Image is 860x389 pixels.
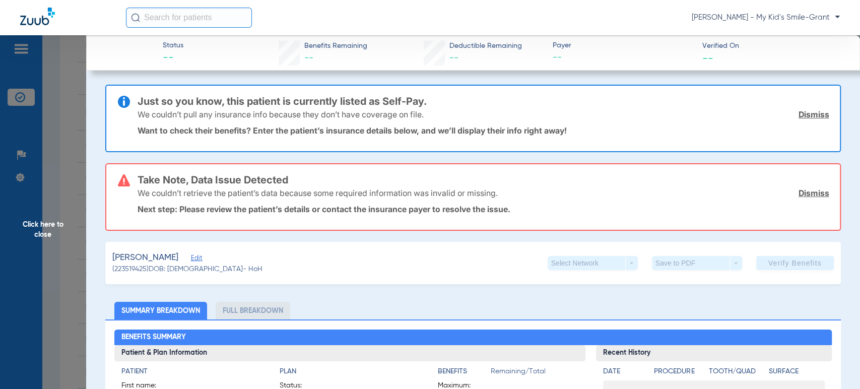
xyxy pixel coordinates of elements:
span: Remaining/Total [491,366,578,380]
h4: Tooth/Quad [709,366,765,377]
p: Next step: Please review the patient’s details or contact the insurance payer to resolve the issue. [138,204,829,214]
input: Search for patients [126,8,252,28]
span: Status [163,40,183,51]
h4: Procedure [654,366,705,377]
h3: Just so you know, this patient is currently listed as Self-Pay. [138,96,829,106]
li: Summary Breakdown [114,302,207,319]
h4: Patient [121,366,262,377]
app-breakdown-title: Date [603,366,645,380]
span: [PERSON_NAME] - My Kid's Smile-Grant [692,13,840,23]
img: Search Icon [131,13,140,22]
span: Deductible Remaining [449,41,522,51]
li: Full Breakdown [216,302,290,319]
span: Verified On [702,41,843,51]
span: [PERSON_NAME] [112,251,178,264]
h4: Surface [768,366,825,377]
span: Payer [552,40,693,51]
app-breakdown-title: Benefits [438,366,491,380]
span: Edit [191,254,200,264]
app-breakdown-title: Procedure [654,366,705,380]
h2: Benefits Summary [114,330,832,346]
span: -- [552,51,693,64]
img: error-icon [118,174,130,186]
span: Benefits Remaining [304,41,367,51]
img: info-icon [118,96,130,108]
app-breakdown-title: Tooth/Quad [709,366,765,380]
h4: Plan [280,366,420,377]
h4: Date [603,366,645,377]
app-breakdown-title: Surface [768,366,825,380]
a: Dismiss [799,188,829,198]
a: Dismiss [799,109,829,119]
iframe: Chat Widget [810,341,860,389]
img: Zuub Logo [20,8,55,25]
h3: Recent History [596,345,832,361]
h4: Benefits [438,366,491,377]
h3: Take Note, Data Issue Detected [138,175,829,185]
span: -- [702,52,713,63]
p: We couldn’t retrieve the patient’s data because some required information was invalid or missing. [138,188,498,198]
h3: Patient & Plan Information [114,345,586,361]
p: Want to check their benefits? Enter the patient’s insurance details below, and we’ll display thei... [138,125,829,136]
span: -- [449,53,458,62]
span: -- [163,51,183,66]
span: -- [304,53,313,62]
span: (223519425) DOB: [DEMOGRAPHIC_DATA] - HoH [112,264,262,275]
p: We couldn’t pull any insurance info because they don’t have coverage on file. [138,109,424,119]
